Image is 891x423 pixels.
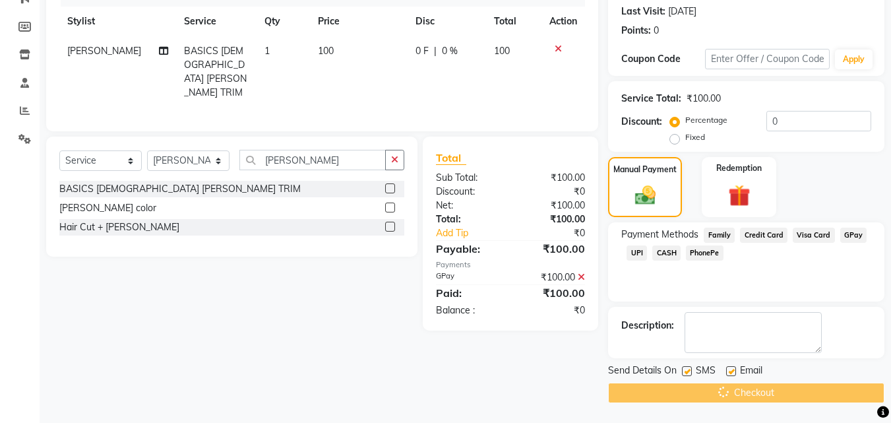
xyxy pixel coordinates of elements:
[621,228,698,242] span: Payment Methods
[510,285,595,301] div: ₹100.00
[510,271,595,284] div: ₹100.00
[510,171,595,185] div: ₹100.00
[318,45,334,57] span: 100
[257,7,310,36] th: Qty
[541,7,585,36] th: Action
[239,150,386,170] input: Search or Scan
[613,164,677,176] label: Manual Payment
[654,24,659,38] div: 0
[426,271,510,284] div: GPay
[510,212,595,226] div: ₹100.00
[740,364,762,380] span: Email
[426,304,510,317] div: Balance :
[408,7,486,36] th: Disc
[525,226,596,240] div: ₹0
[426,212,510,226] div: Total:
[426,185,510,199] div: Discount:
[486,7,542,36] th: Total
[434,44,437,58] span: |
[59,7,176,36] th: Stylist
[442,44,458,58] span: 0 %
[722,182,757,209] img: _gift.svg
[621,52,704,66] div: Coupon Code
[608,364,677,380] span: Send Details On
[436,259,585,271] div: Payments
[436,151,466,165] span: Total
[510,304,595,317] div: ₹0
[415,44,429,58] span: 0 F
[426,226,524,240] a: Add Tip
[510,241,595,257] div: ₹100.00
[840,228,867,243] span: GPay
[310,7,408,36] th: Price
[687,92,721,106] div: ₹100.00
[621,319,674,333] div: Description:
[59,220,179,234] div: Hair Cut + [PERSON_NAME]
[59,201,156,215] div: [PERSON_NAME] color
[793,228,835,243] span: Visa Card
[685,114,727,126] label: Percentage
[629,183,662,207] img: _cash.svg
[652,245,681,261] span: CASH
[426,171,510,185] div: Sub Total:
[740,228,787,243] span: Credit Card
[426,199,510,212] div: Net:
[264,45,270,57] span: 1
[510,185,595,199] div: ₹0
[621,92,681,106] div: Service Total:
[176,7,257,36] th: Service
[59,182,301,196] div: BASICS [DEMOGRAPHIC_DATA] [PERSON_NAME] TRIM
[686,245,723,261] span: PhonePe
[67,45,141,57] span: [PERSON_NAME]
[494,45,510,57] span: 100
[627,245,647,261] span: UPI
[426,241,510,257] div: Payable:
[621,115,662,129] div: Discount:
[835,49,873,69] button: Apply
[705,49,830,69] input: Enter Offer / Coupon Code
[510,199,595,212] div: ₹100.00
[621,24,651,38] div: Points:
[696,364,716,380] span: SMS
[716,162,762,174] label: Redemption
[184,45,247,98] span: BASICS [DEMOGRAPHIC_DATA] [PERSON_NAME] TRIM
[426,285,510,301] div: Paid:
[685,131,705,143] label: Fixed
[621,5,665,18] div: Last Visit:
[704,228,735,243] span: Family
[668,5,696,18] div: [DATE]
